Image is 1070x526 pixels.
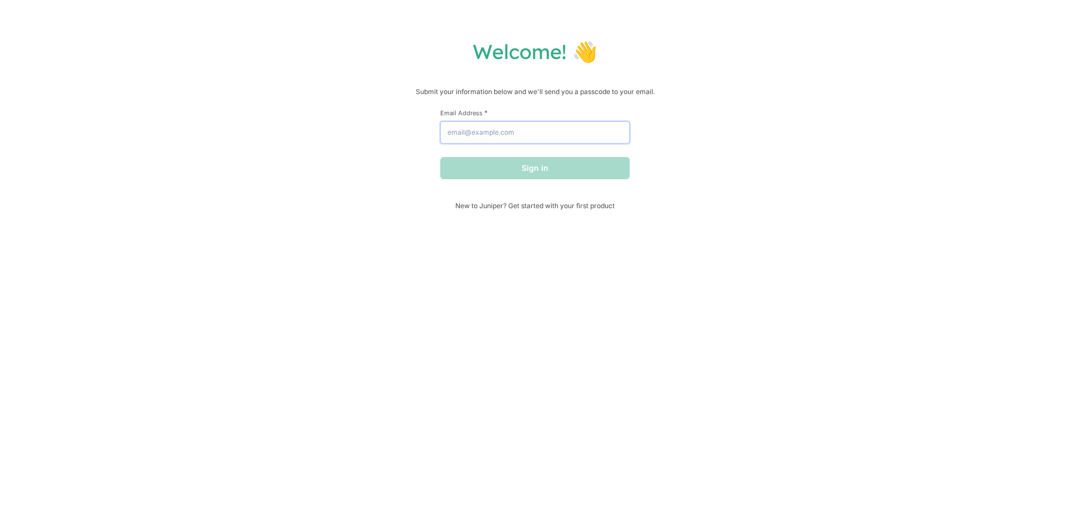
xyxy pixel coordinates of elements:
[440,201,630,210] span: New to Juniper? Get started with your first product
[11,86,1059,97] p: Submit your information below and we'll send you a passcode to your email.
[440,121,630,144] input: email@example.com
[11,39,1059,64] h1: Welcome! 👋
[440,109,630,117] label: Email Address
[484,109,488,117] span: This field is required.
